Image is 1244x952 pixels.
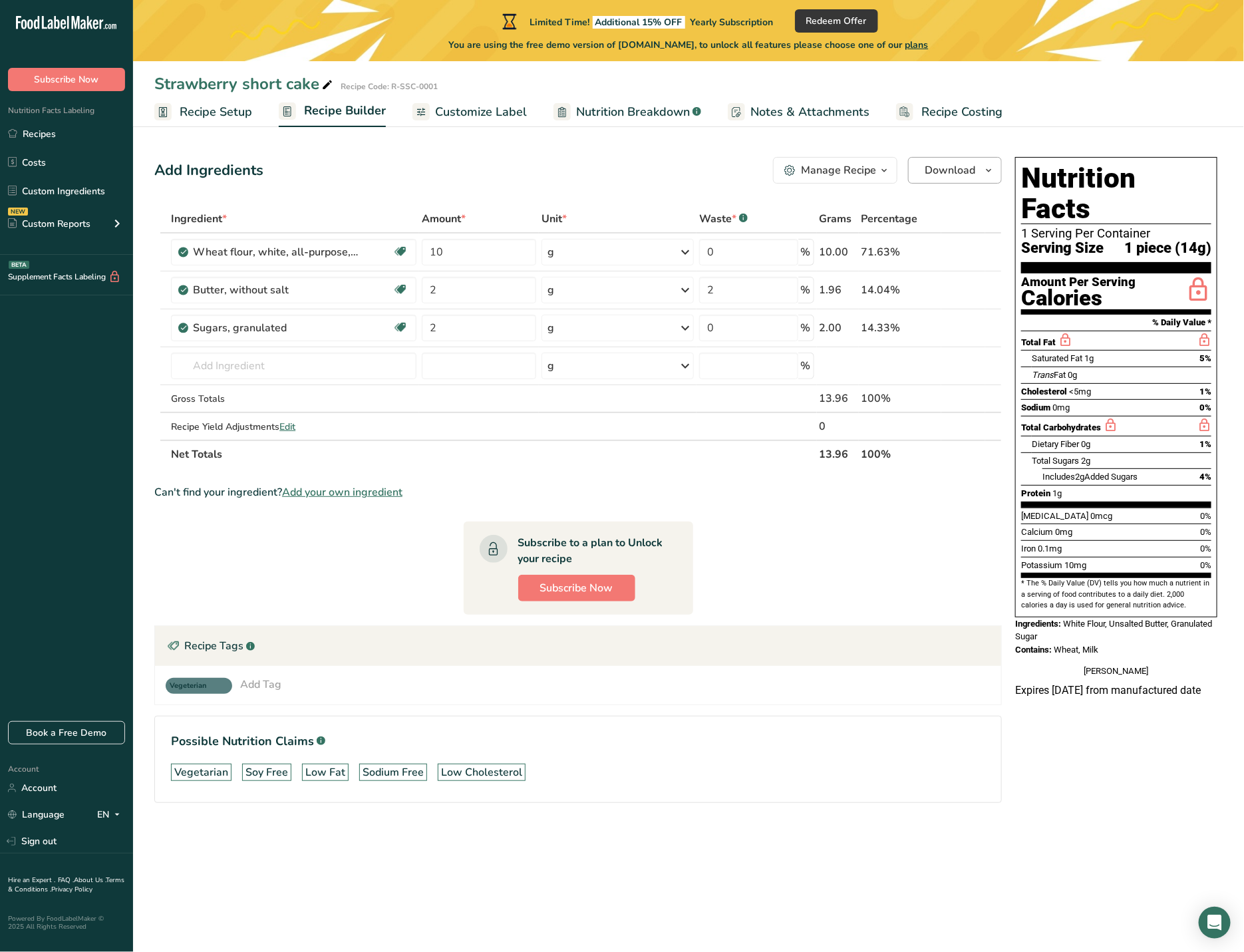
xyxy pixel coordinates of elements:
[820,320,856,336] div: 2.00
[1021,488,1050,498] span: Protein
[1200,527,1211,537] span: 0%
[1015,645,1052,655] span: Contains:
[547,282,554,298] div: g
[1124,240,1211,257] span: 1 piece (14g)
[859,440,941,468] th: 100%
[282,484,402,500] span: Add your own ingredient
[279,96,386,128] a: Recipe Builder
[154,97,252,127] a: Recipe Setup
[1200,560,1211,570] span: 0%
[905,39,929,51] span: plans
[1081,456,1090,466] span: 2g
[180,103,252,121] span: Recipe Setup
[1021,422,1101,432] span: Total Carbohydrates
[861,282,939,298] div: 14.04%
[542,211,567,227] span: Unit
[1021,337,1056,347] span: Total Fat
[540,580,613,596] span: Subscribe Now
[1021,387,1067,397] span: Cholesterol
[1090,511,1112,521] span: 0mcg
[412,97,527,127] a: Customize Label
[154,484,1002,500] div: Can't find your ingredient?
[1081,439,1090,449] span: 0g
[1021,511,1088,521] span: [MEDICAL_DATA]
[171,732,985,750] h1: Possible Nutrition Claims
[8,915,125,931] div: Powered By FoodLabelMaker © 2025 All Rights Reserved
[1068,370,1077,380] span: 0g
[576,103,690,121] span: Nutrition Breakdown
[74,875,106,885] a: About Us .
[820,282,856,298] div: 1.96
[593,16,685,29] span: Additional 15% OFF
[1200,544,1211,554] span: 0%
[304,102,386,120] span: Recipe Builder
[1032,353,1082,363] span: Saturated Fat
[1021,560,1062,570] span: Potassium
[305,764,345,780] div: Low Fat
[240,677,281,693] div: Add Tag
[8,68,125,91] button: Subscribe Now
[1075,472,1084,482] span: 2g
[750,103,869,121] span: Notes & Attachments
[861,211,918,227] span: Percentage
[279,420,295,433] span: Edit
[547,320,554,336] div: g
[35,73,99,86] span: Subscribe Now
[1032,456,1079,466] span: Total Sugars
[1015,665,1217,678] div: [PERSON_NAME]
[1084,353,1094,363] span: 1g
[58,875,74,885] a: FAQ .
[1021,315,1211,331] section: % Daily Value *
[171,353,416,379] input: Add Ingredient
[1199,439,1211,449] span: 1%
[8,803,65,826] a: Language
[1021,527,1053,537] span: Calcium
[1021,240,1104,257] span: Serving Size
[8,721,125,744] a: Book a Free Demo
[861,391,939,406] div: 100%
[1015,619,1061,629] span: Ingredients:
[518,575,635,601] button: Subscribe Now
[1021,578,1211,611] section: * The % Daily Value (DV) tells you how much a nutrient in a serving of food contributes to a dail...
[1069,387,1091,397] span: <5mg
[9,261,29,269] div: BETA
[8,875,124,894] a: Terms & Conditions .
[1199,402,1211,412] span: 0%
[1055,527,1072,537] span: 0mg
[820,391,856,406] div: 13.96
[8,875,55,885] a: Hire an Expert .
[820,244,856,260] div: 10.00
[1021,163,1211,224] h1: Nutrition Facts
[193,244,359,260] div: Wheat flour, white, all-purpose, unenriched
[806,14,867,28] span: Redeem Offer
[435,103,527,121] span: Customize Label
[363,764,424,780] div: Sodium Free
[728,97,869,127] a: Notes & Attachments
[820,418,856,434] div: 0
[154,160,263,182] div: Add Ingredients
[97,807,125,823] div: EN
[1021,289,1136,308] div: Calories
[155,626,1001,666] div: Recipe Tags
[170,681,216,692] span: Vegeterian
[861,244,939,260] div: 71.63%
[171,420,416,434] div: Recipe Yield Adjustments
[341,80,438,92] div: Recipe Code: R-SSC-0001
[174,764,228,780] div: Vegetarian
[8,217,90,231] div: Custom Reports
[154,72,335,96] div: Strawberry short cake
[817,440,859,468] th: 13.96
[171,392,416,406] div: Gross Totals
[801,162,876,178] div: Manage Recipe
[1054,645,1098,655] span: Wheat, Milk
[1032,439,1079,449] span: Dietary Fiber
[896,97,1003,127] a: Recipe Costing
[1015,683,1217,699] p: Expires [DATE] from manufactured date
[699,211,748,227] div: Waste
[1042,472,1138,482] span: Includes Added Sugars
[773,157,897,184] button: Manage Recipe
[1021,402,1050,412] span: Sodium
[691,16,774,29] span: Yearly Subscription
[925,162,975,178] span: Download
[547,244,554,260] div: g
